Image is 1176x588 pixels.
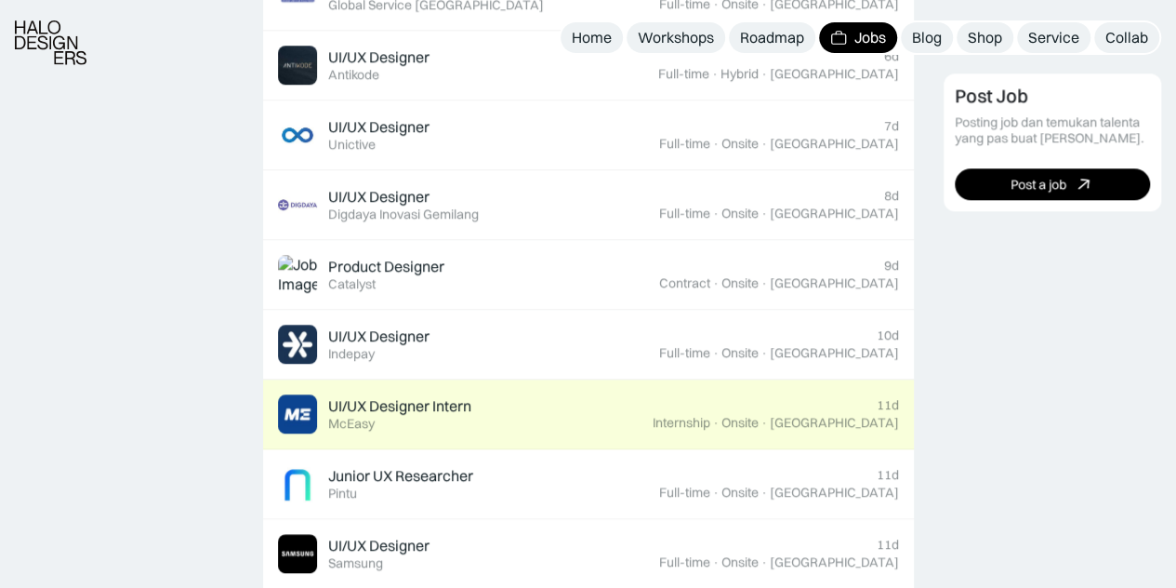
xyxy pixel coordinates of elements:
[328,327,429,346] div: UI/UX Designer
[659,275,710,291] div: Contract
[770,275,899,291] div: [GEOGRAPHIC_DATA]
[712,555,720,570] div: ·
[659,485,710,501] div: Full-time
[712,485,720,501] div: ·
[721,485,759,501] div: Onsite
[1017,22,1090,53] a: Service
[770,345,899,361] div: [GEOGRAPHIC_DATA]
[770,206,899,221] div: [GEOGRAPHIC_DATA]
[720,66,759,82] div: Hybrid
[721,415,759,431] div: Onsite
[760,555,768,570] div: ·
[328,486,357,501] div: Pintu
[653,415,710,431] div: Internship
[278,325,317,364] img: Job Image
[263,449,914,519] a: Job ImageJunior UX ResearcherPintu11dFull-time·Onsite·[GEOGRAPHIC_DATA]
[712,275,720,291] div: ·
[729,22,815,53] a: Roadmap
[770,136,899,152] div: [GEOGRAPHIC_DATA]
[328,117,429,137] div: UI/UX Designer
[328,276,376,292] div: Catalyst
[1028,28,1079,47] div: Service
[1011,177,1066,193] div: Post a job
[263,310,914,380] a: Job ImageUI/UX DesignerIndepay10dFull-time·Onsite·[GEOGRAPHIC_DATA]
[1105,28,1148,47] div: Collab
[721,136,759,152] div: Onsite
[760,136,768,152] div: ·
[263,380,914,449] a: Job ImageUI/UX Designer InternMcEasy11dInternship·Onsite·[GEOGRAPHIC_DATA]
[263,240,914,310] a: Job ImageProduct DesignerCatalyst9dContract·Onsite·[GEOGRAPHIC_DATA]
[760,415,768,431] div: ·
[328,207,479,222] div: Digdaya Inovasi Gemilang
[328,257,444,276] div: Product Designer
[328,396,471,416] div: UI/UX Designer Intern
[877,467,899,483] div: 11d
[263,100,914,170] a: Job ImageUI/UX DesignerUnictive7dFull-time·Onsite·[GEOGRAPHIC_DATA]
[740,28,804,47] div: Roadmap
[278,394,317,434] img: Job Image
[712,415,720,431] div: ·
[760,275,768,291] div: ·
[278,464,317,503] img: Job Image
[712,136,720,152] div: ·
[854,28,886,47] div: Jobs
[658,66,709,82] div: Full-time
[721,345,759,361] div: Onsite
[760,206,768,221] div: ·
[328,346,375,362] div: Indepay
[659,345,710,361] div: Full-time
[721,206,759,221] div: Onsite
[328,466,473,486] div: Junior UX Researcher
[877,327,899,343] div: 10d
[627,22,725,53] a: Workshops
[278,46,317,85] img: Job Image
[884,118,899,134] div: 7d
[819,22,897,53] a: Jobs
[328,137,376,153] div: Unictive
[328,536,429,555] div: UI/UX Designer
[278,255,317,294] img: Job Image
[712,345,720,361] div: ·
[711,66,719,82] div: ·
[263,31,914,100] a: Job ImageUI/UX DesignerAntikode6dFull-time·Hybrid·[GEOGRAPHIC_DATA]
[1094,22,1159,53] a: Collab
[721,275,759,291] div: Onsite
[760,485,768,501] div: ·
[712,206,720,221] div: ·
[278,534,317,573] img: Job Image
[263,170,914,240] a: Job ImageUI/UX DesignerDigdaya Inovasi Gemilang8dFull-time·Onsite·[GEOGRAPHIC_DATA]
[328,416,375,432] div: McEasy
[561,22,623,53] a: Home
[770,66,899,82] div: [GEOGRAPHIC_DATA]
[955,86,1028,108] div: Post Job
[901,22,953,53] a: Blog
[278,185,317,224] img: Job Image
[659,206,710,221] div: Full-time
[770,485,899,501] div: [GEOGRAPHIC_DATA]
[328,187,429,207] div: UI/UX Designer
[877,397,899,413] div: 11d
[760,66,768,82] div: ·
[659,136,710,152] div: Full-time
[659,555,710,570] div: Full-time
[278,115,317,154] img: Job Image
[572,28,612,47] div: Home
[638,28,714,47] div: Workshops
[328,47,429,67] div: UI/UX Designer
[884,48,899,64] div: 6d
[760,345,768,361] div: ·
[955,115,1151,147] div: Posting job dan temukan talenta yang pas buat [PERSON_NAME].
[328,67,379,83] div: Antikode
[770,415,899,431] div: [GEOGRAPHIC_DATA]
[770,555,899,570] div: [GEOGRAPHIC_DATA]
[877,537,899,553] div: 11d
[955,169,1151,201] a: Post a job
[721,555,759,570] div: Onsite
[957,22,1013,53] a: Shop
[328,555,383,571] div: Samsung
[884,258,899,274] div: 9d
[968,28,1002,47] div: Shop
[912,28,942,47] div: Blog
[884,188,899,204] div: 8d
